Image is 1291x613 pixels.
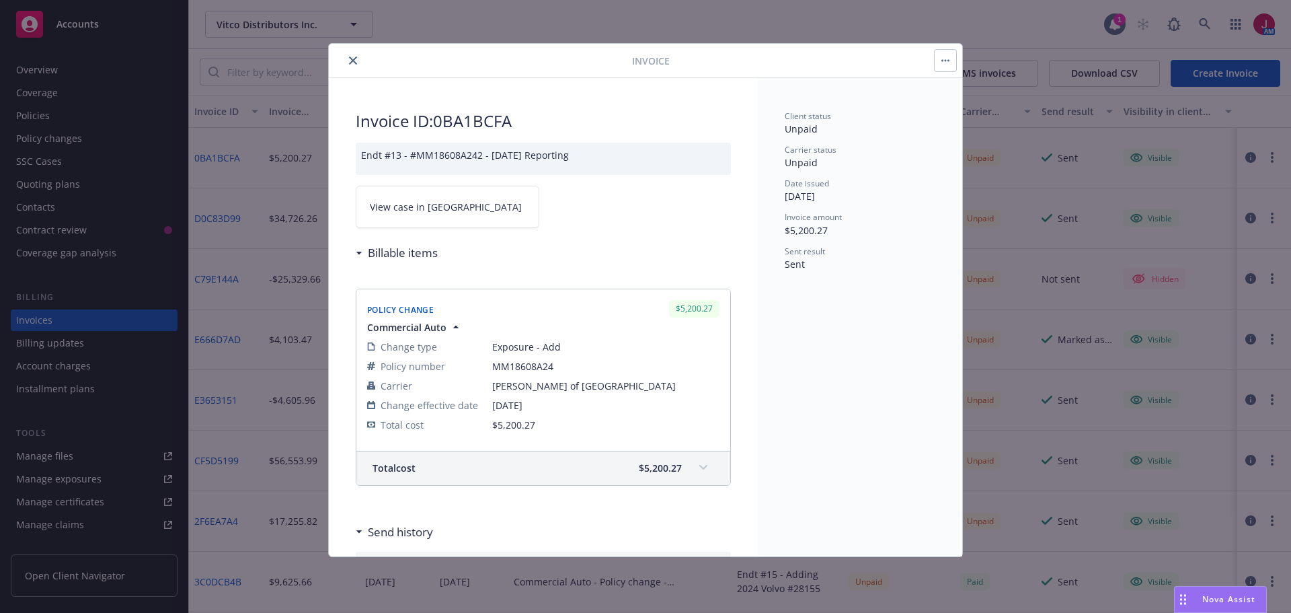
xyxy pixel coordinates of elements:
[785,246,825,257] span: Sent result
[785,190,815,203] span: [DATE]
[381,359,445,373] span: Policy number
[381,418,424,432] span: Total cost
[785,211,842,223] span: Invoice amount
[381,340,437,354] span: Change type
[356,110,731,132] h2: Invoice ID: 0BA1BCFA
[373,461,416,475] span: Total cost
[370,200,522,214] span: View case in [GEOGRAPHIC_DATA]
[492,379,719,393] span: [PERSON_NAME] of [GEOGRAPHIC_DATA]
[785,258,805,271] span: Sent
[368,524,433,541] h3: Send history
[367,320,446,334] span: Commercial Auto
[356,186,539,228] a: View case in [GEOGRAPHIC_DATA]
[785,156,818,169] span: Unpaid
[492,419,535,431] span: $5,200.27
[356,452,730,485] div: Totalcost$5,200.27
[785,122,818,135] span: Unpaid
[492,340,719,354] span: Exposure - Add
[356,244,438,262] div: Billable items
[381,398,478,412] span: Change effective date
[368,244,438,262] h3: Billable items
[785,178,829,189] span: Date issued
[785,110,831,122] span: Client status
[1174,586,1267,613] button: Nova Assist
[367,320,463,334] button: Commercial Auto
[356,524,433,541] div: Send history
[381,379,412,393] span: Carrier
[632,54,670,68] span: Invoice
[367,304,434,316] span: Policy Change
[785,224,828,237] span: $5,200.27
[1175,587,1191,612] div: Drag to move
[492,359,719,373] span: MM18608A24
[356,143,731,175] div: Endt #13 - #MM18608A242 - [DATE] Reporting
[1202,593,1255,605] span: Nova Assist
[492,398,719,412] span: [DATE]
[639,461,682,475] span: $5,200.27
[345,52,361,69] button: close
[785,144,836,155] span: Carrier status
[669,300,719,317] div: $5,200.27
